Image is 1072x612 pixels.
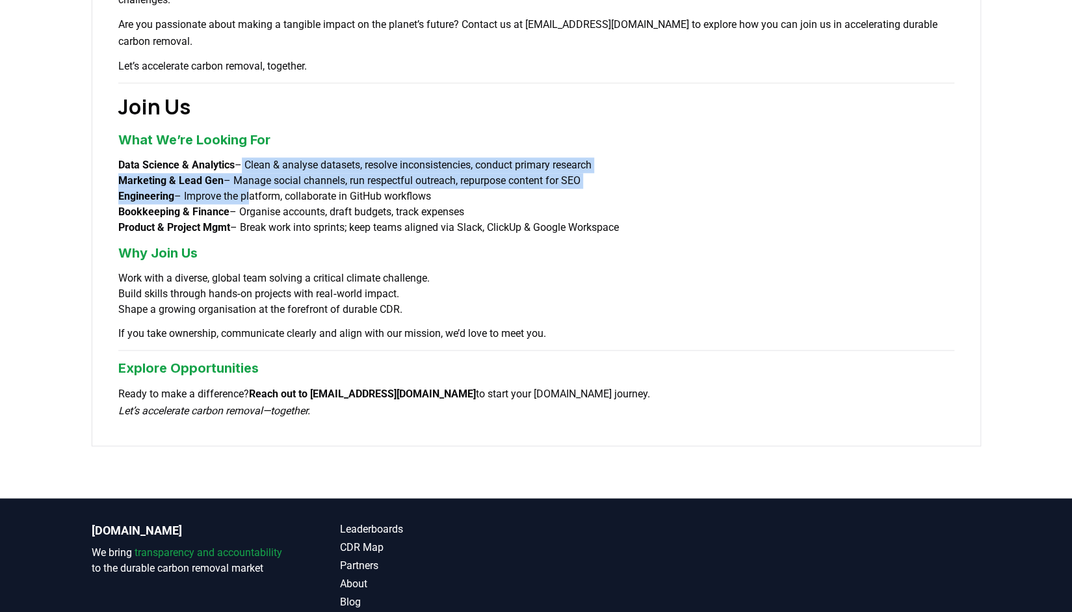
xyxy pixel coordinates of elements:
strong: Product & Project Mgmt [118,221,230,233]
em: Let’s accelerate carbon removal—together. [118,405,310,417]
h3: Explore Opportunities [118,358,954,378]
strong: Marketing & Lead Gen [118,174,224,187]
p: If you take ownership, communicate clearly and align with our mission, we’d love to meet you. [118,325,954,342]
p: We bring to the durable carbon removal market [92,545,288,576]
li: – Improve the platform, collaborate in GitHub workflows [118,189,954,204]
li: – Organise accounts, draft budgets, track expenses [118,204,954,220]
a: Partners [340,558,536,574]
h2: Join Us [118,91,954,122]
h3: What We’re Looking For [118,130,954,150]
a: Blog [340,594,536,610]
strong: Bookkeeping & Finance [118,206,229,218]
strong: Engineering [118,190,174,202]
p: Ready to make a difference? to start your [DOMAIN_NAME] journey. [118,386,954,419]
li: – Clean & analyse datasets, resolve inconsistencies, conduct primary research [118,157,954,173]
a: About [340,576,536,592]
a: Leaderboards [340,522,536,537]
span: transparency and accountability [135,546,282,559]
li: – Break work into sprints; keep teams aligned via Slack, ClickUp & Google Workspace [118,220,954,235]
li: Work with a diverse, global team solving a critical climate challenge. [118,271,954,286]
p: [DOMAIN_NAME] [92,522,288,540]
a: CDR Map [340,540,536,555]
strong: Reach out to [EMAIL_ADDRESS][DOMAIN_NAME] [249,388,476,400]
p: Are you passionate about making a tangible impact on the planet’s future? Contact us at [EMAIL_AD... [118,16,954,50]
h3: Why Join Us [118,243,954,263]
li: – Manage social channels, run respectful outreach, repurpose content for SEO [118,173,954,189]
p: Let’s accelerate carbon removal, together. [118,58,954,75]
strong: Data Science & Analytics [118,159,235,171]
li: Build skills through hands‑on projects with real‑world impact. [118,286,954,302]
li: Shape a growing organisation at the forefront of durable CDR. [118,302,954,317]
